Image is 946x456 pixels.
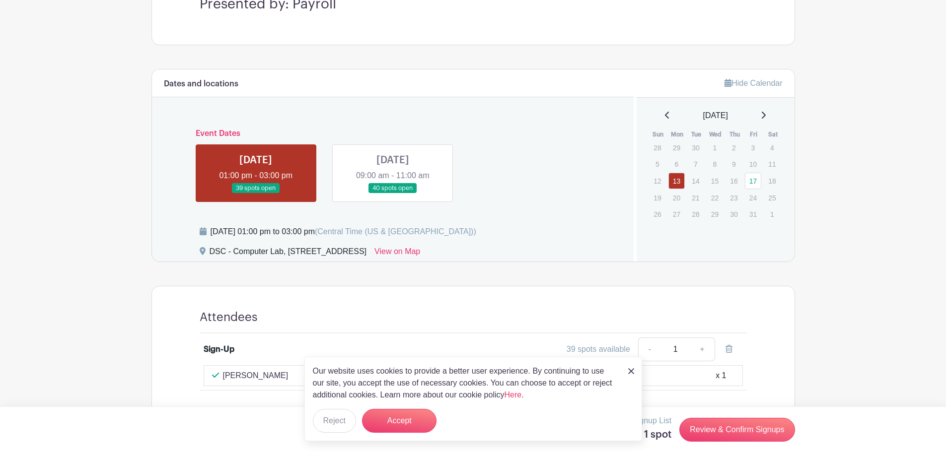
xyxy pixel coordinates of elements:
[745,190,761,205] p: 24
[668,206,685,222] p: 27
[726,140,742,155] p: 2
[649,173,665,189] p: 12
[200,310,258,325] h4: Attendees
[632,429,671,441] h5: 1 spot
[668,173,685,189] a: 13
[764,190,780,205] p: 25
[707,156,723,172] p: 8
[649,130,668,139] th: Sun
[313,365,618,401] p: Our website uses cookies to provide a better user experience. By continuing to use our site, you ...
[745,140,761,155] p: 3
[649,190,665,205] p: 19
[628,368,634,374] img: close_button-5f87c8562297e5c2d7936805f587ecaba9071eb48480494691a3f1689db116b3.svg
[204,343,234,355] div: Sign-Up
[505,391,522,399] a: Here
[210,246,367,261] div: DSC - Computer Lab, [STREET_ADDRESS]
[668,130,687,139] th: Mon
[745,173,761,189] a: 17
[726,190,742,205] p: 23
[223,370,289,382] p: [PERSON_NAME]
[707,206,723,222] p: 29
[211,226,476,238] div: [DATE] 01:00 pm to 03:00 pm
[725,130,744,139] th: Thu
[374,246,420,261] a: View on Map
[313,409,356,433] button: Reject
[745,156,761,172] p: 10
[649,156,665,172] p: 5
[690,337,715,361] a: +
[679,418,795,442] a: Review & Confirm Signups
[668,190,685,205] p: 20
[726,173,742,189] p: 16
[706,130,726,139] th: Wed
[764,173,780,189] p: 18
[638,337,661,361] a: -
[362,409,437,433] button: Accept
[687,206,704,222] p: 28
[649,140,665,155] p: 28
[764,140,780,155] p: 4
[726,156,742,172] p: 9
[687,173,704,189] p: 14
[687,130,706,139] th: Tue
[567,343,630,355] div: 39 spots available
[188,129,598,138] h6: Event Dates
[764,206,780,222] p: 1
[687,156,704,172] p: 7
[744,130,764,139] th: Fri
[649,206,665,222] p: 26
[725,79,782,87] a: Hide Calendar
[707,140,723,155] p: 1
[703,110,728,122] span: [DATE]
[707,173,723,189] p: 15
[763,130,783,139] th: Sat
[716,370,726,382] div: x 1
[668,140,685,155] p: 29
[726,206,742,222] p: 30
[687,190,704,205] p: 21
[315,227,476,236] span: (Central Time (US & [GEOGRAPHIC_DATA]))
[668,156,685,172] p: 6
[764,156,780,172] p: 11
[164,79,238,89] h6: Dates and locations
[745,206,761,222] p: 31
[707,190,723,205] p: 22
[632,415,671,427] p: Signup List
[687,140,704,155] p: 30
